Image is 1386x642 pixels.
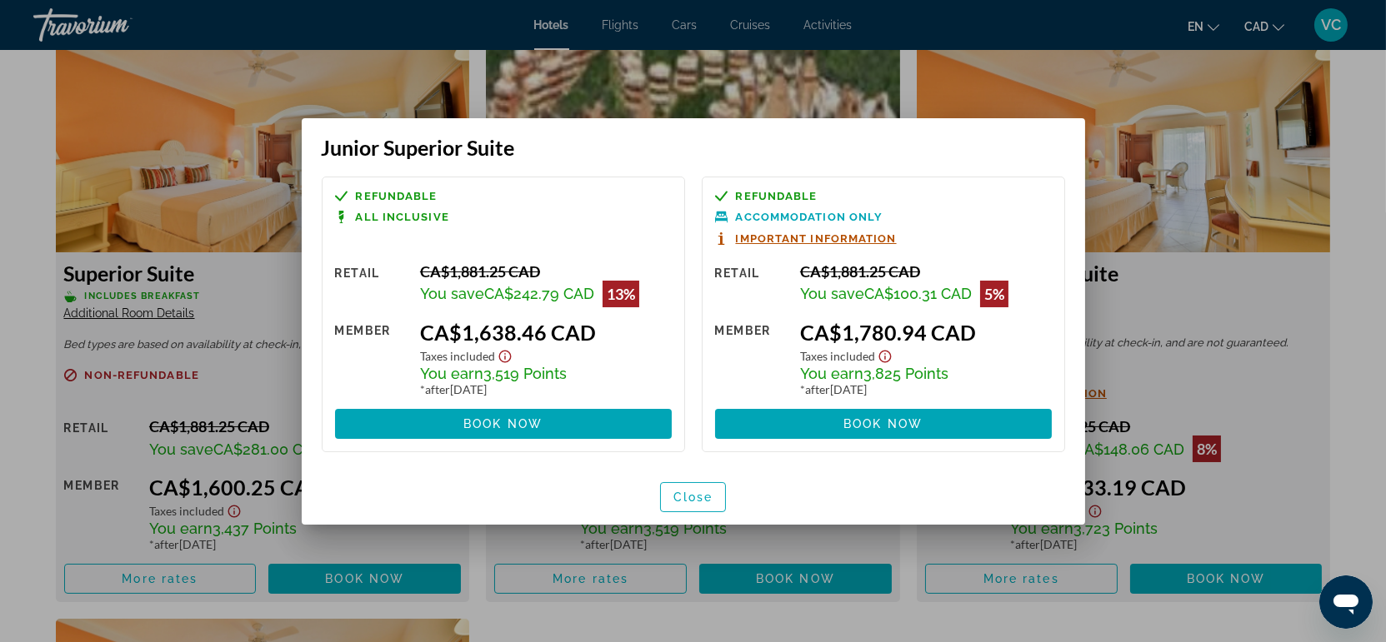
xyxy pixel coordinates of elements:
span: Taxes included [800,349,875,363]
span: You earn [420,365,483,382]
span: Close [673,490,713,504]
span: All Inclusive [356,212,449,222]
span: You save [800,285,864,302]
span: You earn [800,365,863,382]
div: Member [715,320,788,396]
span: Important Information [736,233,897,244]
a: Refundable [335,190,672,202]
div: CA$1,881.25 CAD [420,262,672,281]
button: Important Information [715,231,897,246]
span: 3,519 Points [483,365,567,382]
span: after [805,382,830,396]
span: Refundable [736,191,818,202]
div: CA$1,881.25 CAD [800,262,1052,281]
a: Refundable [715,190,1052,202]
span: after [425,382,450,396]
button: Show Taxes and Fees disclaimer [875,345,895,364]
span: 3,825 Points [863,365,948,382]
button: Show Taxes and Fees disclaimer [495,345,515,364]
span: Book now [463,417,543,430]
div: * [DATE] [800,382,1052,396]
div: * [DATE] [420,382,672,396]
div: Member [335,320,408,396]
div: Retail [335,262,408,307]
h3: Junior Superior Suite [322,135,1065,160]
span: Accommodation Only [736,212,883,222]
div: 13% [603,281,639,307]
span: Taxes included [420,349,495,363]
button: Book now [715,409,1052,439]
span: CA$242.79 CAD [484,285,594,302]
button: Book now [335,409,672,439]
div: 5% [980,281,1008,307]
span: Book now [843,417,923,430]
div: CA$1,780.94 CAD [800,320,1052,345]
span: Refundable [356,191,438,202]
span: CA$100.31 CAD [864,285,972,302]
button: Close [660,482,727,512]
div: Retail [715,262,788,307]
div: CA$1,638.46 CAD [420,320,672,345]
span: You save [420,285,484,302]
iframe: Button to launch messaging window [1319,575,1373,629]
